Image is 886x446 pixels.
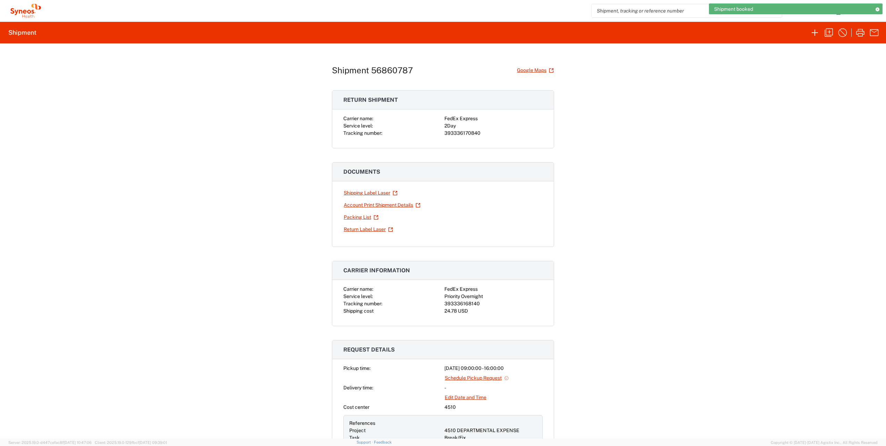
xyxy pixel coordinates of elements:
h2: Shipment [8,28,36,37]
span: Carrier name: [343,286,373,292]
span: Request details [343,346,395,353]
a: Edit Date and Time [444,391,487,404]
div: FedEx Express [444,115,543,122]
div: 393336168140 [444,300,543,307]
span: Shipment booked [714,6,753,12]
div: 393336170840 [444,130,543,137]
div: 4510 DEPARTMENTAL EXPENSE [444,427,537,434]
div: - [444,384,543,391]
span: Cost center [343,404,369,410]
span: Return shipment [343,97,398,103]
div: 4510 [444,404,543,411]
a: Google Maps [517,64,554,76]
span: Documents [343,168,380,175]
span: Delivery time: [343,385,373,390]
div: Project [349,427,442,434]
span: [DATE] 09:39:01 [139,440,167,445]
a: Feedback [374,440,392,444]
div: 2Day [444,122,543,130]
div: Break/Fix [444,434,537,441]
span: Carrier name: [343,116,373,121]
span: Service level: [343,123,373,129]
a: Return Label Laser [343,223,393,236]
span: Shipping cost [343,308,374,314]
span: Carrier information [343,267,410,274]
a: Support [357,440,374,444]
span: Tracking number: [343,301,382,306]
a: Shipping Label Laser [343,187,398,199]
span: Pickup time: [343,365,370,371]
span: References [349,420,375,426]
div: Priority Overnight [444,293,543,300]
h1: Shipment 56860787 [332,65,413,75]
div: [DATE] 09:00:00 - 16:00:00 [444,365,543,372]
span: Copyright © [DATE]-[DATE] Agistix Inc., All Rights Reserved [771,439,878,446]
a: Packing List [343,211,379,223]
div: Task [349,434,442,441]
span: [DATE] 10:47:06 [64,440,92,445]
input: Shipment, tracking or reference number [592,4,771,17]
a: Account Print Shipment Details [343,199,421,211]
div: 24.78 USD [444,307,543,315]
span: Service level: [343,294,373,299]
span: Client: 2025.19.0-129fbcf [95,440,167,445]
div: FedEx Express [444,286,543,293]
span: Tracking number: [343,130,382,136]
a: Schedule Pickup Request [444,372,509,384]
span: Server: 2025.19.0-d447cefac8f [8,440,92,445]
